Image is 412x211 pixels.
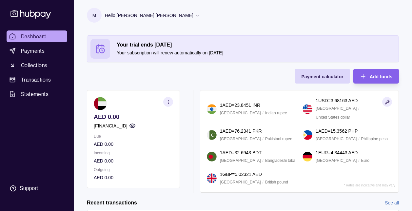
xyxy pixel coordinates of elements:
a: Payments [7,45,67,57]
p: [FINANCIAL_ID] [94,122,128,129]
p: Your subscription will renew automatically on [DATE] [117,49,395,56]
p: [GEOGRAPHIC_DATA] [220,179,261,186]
p: [GEOGRAPHIC_DATA] [316,157,357,164]
p: 1 AED = 32.6943 BDT [220,149,262,156]
p: 1 AED = 15.3562 PHP [316,127,358,135]
h2: Recent transactions [87,199,137,206]
p: Philippine peso [361,135,388,143]
p: AED 0.00 [94,157,173,164]
p: [GEOGRAPHIC_DATA] [220,109,261,117]
p: AED 0.00 [94,174,173,181]
a: See all [385,199,399,206]
a: Collections [7,59,67,71]
p: / [358,105,359,112]
img: de [303,152,312,162]
p: Bangladeshi taka [265,157,295,164]
p: British pound [265,179,288,186]
p: / [263,157,264,164]
p: Pakistani rupee [265,135,292,143]
p: Incoming [94,149,173,157]
p: United States dollar [316,114,350,121]
p: [GEOGRAPHIC_DATA] [220,135,261,143]
p: 1 EUR = 4.34443 AED [316,149,358,156]
p: / [263,135,264,143]
span: Payment calculator [301,74,343,79]
h2: Your trial ends [DATE] [117,41,395,48]
p: AED 0.00 [94,113,173,121]
p: 1 USD = 3.68163 AED [316,97,358,104]
span: Dashboard [21,32,47,40]
a: Support [7,182,67,195]
p: 1 AED = 76.2341 PKR [220,127,262,135]
p: / [263,179,264,186]
a: Statements [7,88,67,100]
p: M [92,12,96,19]
p: [GEOGRAPHIC_DATA] [220,157,261,164]
p: Outgoing [94,166,173,173]
span: Payments [21,47,45,55]
span: Collections [21,61,47,69]
img: ae [94,97,107,110]
a: Dashboard [7,30,67,42]
p: Hello, [PERSON_NAME] [PERSON_NAME] [105,12,193,19]
div: Support [20,185,38,192]
p: AED 0.00 [94,141,173,148]
p: Indian rupee [265,109,287,117]
p: / [263,109,264,117]
button: Payment calculator [295,69,350,84]
p: [GEOGRAPHIC_DATA] [316,135,357,143]
img: bd [207,152,217,162]
p: [GEOGRAPHIC_DATA] [316,105,357,112]
p: / [358,135,359,143]
p: * Rates are indicative and may vary [344,183,395,187]
img: us [303,104,312,114]
span: Statements [21,90,49,98]
p: / [358,157,359,164]
a: Transactions [7,74,67,86]
p: 1 AED = 23.8451 INR [220,102,260,109]
span: Add funds [370,74,392,79]
img: pk [207,130,217,140]
p: Euro [361,157,369,164]
p: 1 GBP = 5.02321 AED [220,171,262,178]
span: Transactions [21,76,51,84]
img: gb [207,173,217,183]
img: ph [303,130,312,140]
p: Due [94,133,173,140]
img: in [207,104,217,114]
button: Add funds [353,69,399,84]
